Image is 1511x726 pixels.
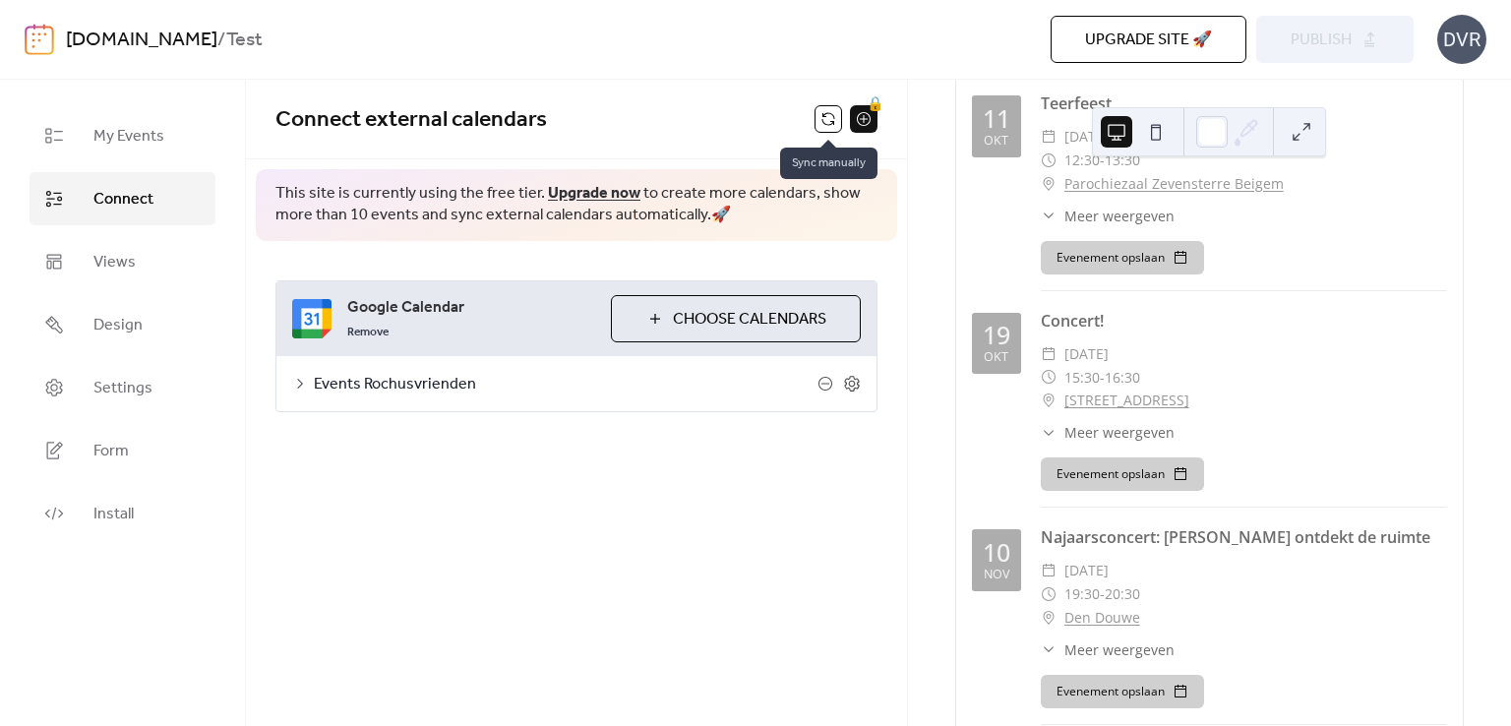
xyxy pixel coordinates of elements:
[1437,15,1486,64] div: DVR
[1064,125,1109,149] span: [DATE]
[1064,172,1284,196] a: Parochiezaal Zevensterre Beigem
[30,109,215,162] a: My Events
[1064,389,1189,412] a: [STREET_ADDRESS]
[1100,582,1105,606] span: -
[1041,309,1447,333] div: Concert!
[292,299,332,338] img: google
[1041,422,1057,443] div: ​
[1100,149,1105,172] span: -
[548,178,640,209] a: Upgrade now
[1041,559,1057,582] div: ​
[1085,29,1212,52] span: Upgrade site 🚀
[93,377,152,400] span: Settings
[1064,422,1175,443] span: Meer weergeven
[1100,366,1105,390] span: -
[1041,389,1057,412] div: ​
[93,503,134,526] span: Install
[66,22,217,59] a: [DOMAIN_NAME]
[983,106,1010,131] div: 11
[1105,149,1140,172] span: 13:30
[30,298,215,351] a: Design
[983,540,1010,565] div: 10
[1041,91,1447,115] div: Teerfeest
[93,314,143,337] span: Design
[275,98,547,142] span: Connect external calendars
[1064,149,1100,172] span: 12:30
[93,188,153,212] span: Connect
[1041,525,1447,549] div: Najaarsconcert: [PERSON_NAME] ontdekt de ruimte
[1051,16,1246,63] button: Upgrade site 🚀
[1041,342,1057,366] div: ​
[1041,606,1057,630] div: ​
[983,323,1010,347] div: 19
[347,296,595,320] span: Google Calendar
[347,325,389,340] span: Remove
[275,183,877,227] span: This site is currently using the free tier. to create more calendars, show more than 10 events an...
[1064,366,1100,390] span: 15:30
[1064,582,1100,606] span: 19:30
[1041,639,1057,660] div: ​
[30,172,215,225] a: Connect
[93,440,129,463] span: Form
[1041,206,1175,226] button: ​Meer weergeven
[1041,366,1057,390] div: ​
[30,487,215,540] a: Install
[25,24,54,55] img: logo
[673,308,826,332] span: Choose Calendars
[1041,582,1057,606] div: ​
[30,361,215,414] a: Settings
[1041,149,1057,172] div: ​
[93,251,136,274] span: Views
[1041,125,1057,149] div: ​
[1064,559,1109,582] span: [DATE]
[984,135,1008,148] div: okt
[1105,366,1140,390] span: 16:30
[1041,639,1175,660] button: ​Meer weergeven
[30,235,215,288] a: Views
[611,295,861,342] button: Choose Calendars
[1041,457,1204,491] button: Evenement opslaan
[1064,606,1140,630] a: Den Douwe
[780,148,877,179] span: Sync manually
[314,373,817,396] span: Events Rochusvrienden
[1064,639,1175,660] span: Meer weergeven
[1041,172,1057,196] div: ​
[93,125,164,149] span: My Events
[1041,422,1175,443] button: ​Meer weergeven
[217,22,226,59] b: /
[1105,582,1140,606] span: 20:30
[1064,342,1109,366] span: [DATE]
[226,22,263,59] b: Test
[984,569,1009,581] div: nov
[30,424,215,477] a: Form
[1041,675,1204,708] button: Evenement opslaan
[984,351,1008,364] div: okt
[1064,206,1175,226] span: Meer weergeven
[1041,206,1057,226] div: ​
[1041,241,1204,274] button: Evenement opslaan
